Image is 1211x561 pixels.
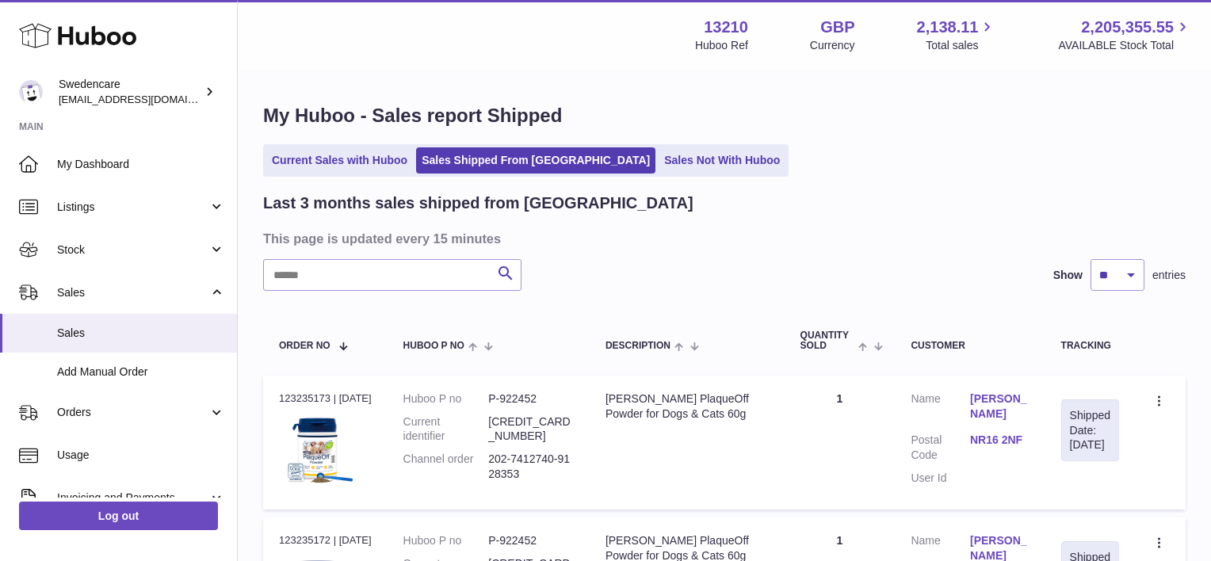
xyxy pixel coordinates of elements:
span: 2,205,355.55 [1081,17,1174,38]
dt: Huboo P no [403,533,489,548]
img: $_57.JPG [279,410,358,490]
td: 1 [785,376,896,509]
a: Sales Not With Huboo [659,147,785,174]
strong: GBP [820,17,854,38]
dd: 202-7412740-9128353 [488,452,574,482]
div: 123235172 | [DATE] [279,533,372,548]
img: gemma.horsfield@swedencare.co.uk [19,80,43,104]
span: Listings [57,200,208,215]
dt: Postal Code [911,433,970,463]
a: NR16 2NF [970,433,1030,448]
span: 2,138.11 [917,17,979,38]
span: Invoicing and Payments [57,490,208,506]
h3: This page is updated every 15 minutes [263,230,1182,247]
span: Total sales [926,38,996,53]
span: AVAILABLE Stock Total [1058,38,1192,53]
span: Description [605,341,670,351]
dt: Huboo P no [403,391,489,406]
dt: Channel order [403,452,489,482]
label: Show [1053,268,1083,283]
a: 2,205,355.55 AVAILABLE Stock Total [1058,17,1192,53]
a: [PERSON_NAME] [970,391,1030,422]
span: Order No [279,341,330,351]
div: Tracking [1061,341,1119,351]
span: Stock [57,242,208,258]
span: Quantity Sold [800,330,855,351]
a: 2,138.11 Total sales [917,17,997,53]
dd: P-922452 [488,391,574,406]
span: Add Manual Order [57,364,225,380]
a: Sales Shipped From [GEOGRAPHIC_DATA] [416,147,655,174]
dt: Name [911,391,970,426]
dt: User Id [911,471,970,486]
span: entries [1152,268,1186,283]
dt: Current identifier [403,414,489,445]
div: Customer [911,341,1029,351]
span: Sales [57,285,208,300]
div: [PERSON_NAME] PlaqueOff Powder for Dogs & Cats 60g [605,391,769,422]
dd: [CREDIT_CARD_NUMBER] [488,414,574,445]
div: Currency [810,38,855,53]
strong: 13210 [704,17,748,38]
span: My Dashboard [57,157,225,172]
div: Swedencare [59,77,201,107]
span: Orders [57,405,208,420]
div: Shipped Date: [DATE] [1070,408,1110,453]
h2: Last 3 months sales shipped from [GEOGRAPHIC_DATA] [263,193,693,214]
span: Huboo P no [403,341,464,351]
span: Sales [57,326,225,341]
a: Log out [19,502,218,530]
dd: P-922452 [488,533,574,548]
a: Current Sales with Huboo [266,147,413,174]
div: Huboo Ref [695,38,748,53]
div: 123235173 | [DATE] [279,391,372,406]
h1: My Huboo - Sales report Shipped [263,103,1186,128]
span: [EMAIL_ADDRESS][DOMAIN_NAME] [59,93,233,105]
span: Usage [57,448,225,463]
